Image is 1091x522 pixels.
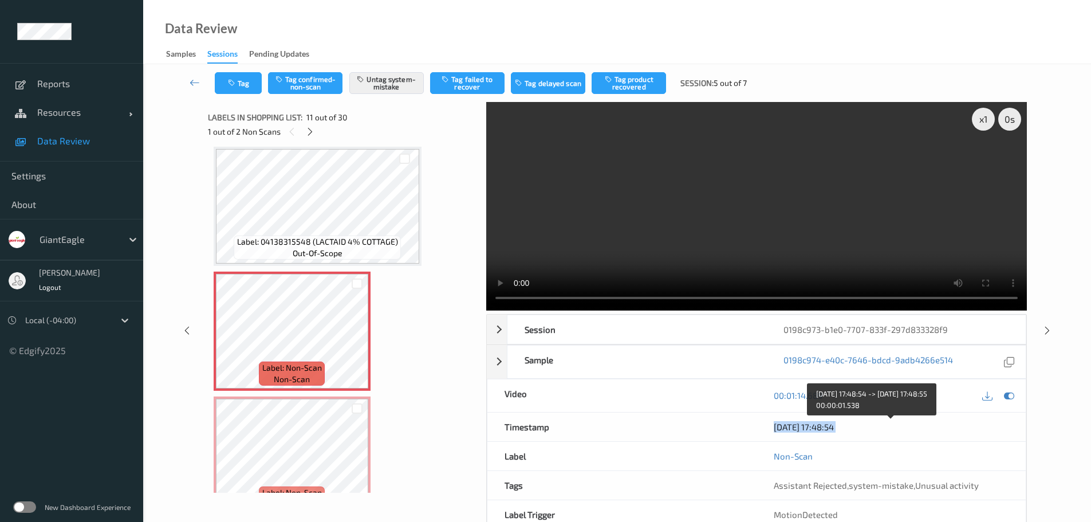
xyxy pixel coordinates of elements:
[774,390,823,401] a: 00:01:14.689
[774,480,847,490] span: Assistant Rejected
[208,112,302,123] span: Labels in shopping list:
[249,48,309,62] div: Pending Updates
[507,315,766,344] div: Session
[487,442,757,470] div: Label
[249,46,321,62] a: Pending Updates
[487,471,757,500] div: Tags
[680,77,714,89] span: Session:
[430,72,505,94] button: Tag failed to recover
[972,108,995,131] div: x 1
[487,345,1026,379] div: Sample0198c974-e40c-7646-bdcd-9adb4266e514
[237,236,398,248] span: Label: 04138315548 (LACTAID 4% COTTAGE)
[915,480,979,490] span: Unusual activity
[208,124,478,139] div: 1 out of 2 Non Scans
[262,362,322,374] span: Label: Non-Scan
[166,48,196,62] div: Samples
[262,487,322,499] span: Label: Non-Scan
[714,77,747,89] span: 5 out of 7
[487,413,757,441] div: Timestamp
[849,480,913,490] span: system-mistake
[783,354,953,370] a: 0198c974-e40c-7646-bdcd-9adb4266e514
[511,72,585,94] button: Tag delayed scan
[592,72,666,94] button: Tag product recovered
[207,46,249,64] a: Sessions
[268,72,342,94] button: Tag confirmed-non-scan
[306,112,347,123] span: 11 out of 30
[507,346,766,378] div: Sample
[274,374,310,385] span: non-scan
[774,480,979,490] span: , ,
[166,46,207,62] a: Samples
[998,108,1021,131] div: 0 s
[487,315,1026,344] div: Session0198c973-b1e0-7707-833f-297d833328f9
[774,421,1009,433] div: [DATE] 17:48:54
[165,23,237,34] div: Data Review
[766,315,1025,344] div: 0198c973-b1e0-7707-833f-297d833328f9
[293,248,342,259] span: out-of-scope
[207,48,238,64] div: Sessions
[487,379,757,412] div: Video
[774,450,813,462] a: Non-Scan
[215,72,262,94] button: Tag
[349,72,424,94] button: Untag system-mistake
